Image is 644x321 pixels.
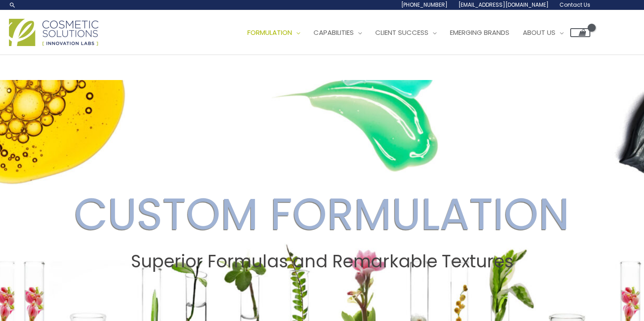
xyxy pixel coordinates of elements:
span: About Us [523,28,555,37]
nav: Site Navigation [234,19,590,46]
a: Formulation [241,19,307,46]
span: Contact Us [559,1,590,8]
a: Client Success [369,19,443,46]
a: Capabilities [307,19,369,46]
a: Emerging Brands [443,19,516,46]
a: View Shopping Cart, empty [570,28,590,37]
span: Formulation [247,28,292,37]
span: Capabilities [314,28,354,37]
span: [EMAIL_ADDRESS][DOMAIN_NAME] [458,1,549,8]
a: About Us [516,19,570,46]
span: Emerging Brands [450,28,509,37]
h2: Superior Formulas and Remarkable Textures [8,251,636,272]
span: [PHONE_NUMBER] [401,1,448,8]
img: Cosmetic Solutions Logo [9,19,98,46]
a: Search icon link [9,1,16,8]
span: Client Success [375,28,428,37]
h2: CUSTOM FORMULATION [8,188,636,241]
